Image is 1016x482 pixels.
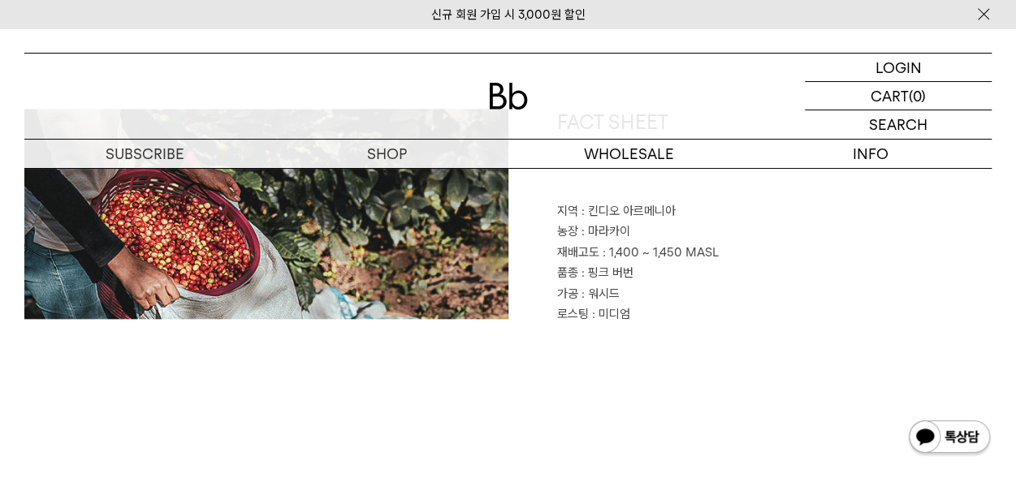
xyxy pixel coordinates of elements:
img: 카카오톡 채널 1:1 채팅 버튼 [907,419,992,458]
span: 품종 [557,265,578,280]
span: 농장 [557,224,578,239]
span: : 마라카이 [581,224,630,239]
p: WHOLESALE [508,140,750,168]
span: : 1,400 ~ 1,450 MASL [603,245,719,260]
img: 콜롬비아 마라카이 [24,109,508,319]
span: 로스팅 [557,307,589,321]
p: SEARCH [869,110,927,139]
p: LOGIN [875,54,922,81]
span: 가공 [557,286,578,301]
span: : 미디엄 [592,307,630,321]
a: SUBSCRIBE [24,140,266,168]
p: CART [871,82,909,110]
span: : 워시드 [581,286,620,301]
a: SHOP [266,140,508,168]
a: LOGIN [805,54,992,82]
a: CART (0) [805,82,992,110]
a: 신규 회원 가입 시 3,000원 할인 [431,7,586,22]
p: (0) [909,82,926,110]
img: 로고 [489,83,528,110]
p: INFO [750,140,992,168]
span: 재배고도 [557,245,599,260]
span: 지역 [557,204,578,218]
span: : 핑크 버번 [581,265,633,280]
span: : 킨디오 아르메니아 [581,204,676,218]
